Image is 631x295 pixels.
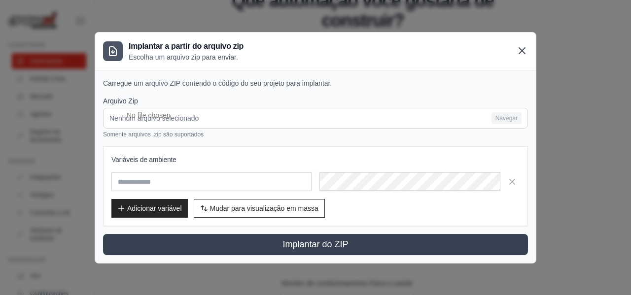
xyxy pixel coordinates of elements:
font: Adicionar variável [127,204,182,212]
button: Adicionar variável [111,199,188,218]
font: Implantar a partir do arquivo zip [129,42,244,50]
font: Arquivo Zip [103,97,138,105]
font: Mudar para visualização em massa [210,204,318,212]
font: Carregue um arquivo ZIP contendo o código do seu projeto para implantar. [103,79,332,87]
font: Implantar do ZIP [282,239,348,249]
font: Escolha um arquivo zip para enviar. [129,53,238,61]
button: Mudar para visualização em massa [194,199,325,218]
button: Implantar do ZIP [103,234,528,255]
font: Somente arquivos .zip são suportados [103,131,204,138]
input: Nenhum arquivo selecionado Navegar [103,108,528,129]
font: Variáveis ​​de ambiente [111,156,176,164]
iframe: Widget de bate-papo [582,248,631,295]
